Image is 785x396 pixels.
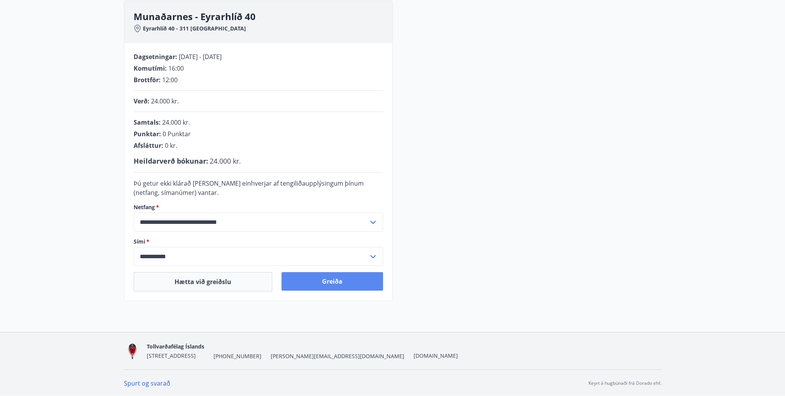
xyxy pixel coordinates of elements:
[179,52,222,61] span: [DATE] - [DATE]
[124,379,170,388] a: Spurt og svarað
[271,352,404,360] span: [PERSON_NAME][EMAIL_ADDRESS][DOMAIN_NAME]
[134,238,383,245] label: Sími
[147,343,204,350] span: Tollvarðafélag Íslands
[124,343,141,359] img: gNGvRfkBpV9U19LDnqSDIKdSC1DjkwNjNalYspOh.png
[134,141,163,150] span: Afsláttur :
[134,130,161,138] span: Punktar :
[134,64,167,73] span: Komutími :
[134,203,383,211] label: Netfang
[134,52,177,61] span: Dagsetningar :
[281,272,383,291] button: Greiða
[143,25,246,32] span: Eyrarhlíð 40 - 311 [GEOGRAPHIC_DATA]
[214,352,261,360] span: [PHONE_NUMBER]
[162,76,178,84] span: 12:00
[134,118,161,127] span: Samtals :
[168,64,184,73] span: 16:00
[163,130,191,138] span: 0 Punktar
[210,156,241,166] span: 24.000 kr.
[134,97,149,105] span: Verð :
[134,179,364,197] span: Þú getur ekki klárað [PERSON_NAME] einhverjar af tengiliðaupplýsingum þínum (netfang, símanúmer) ...
[151,97,179,105] span: 24.000 kr.
[414,352,458,359] a: [DOMAIN_NAME]
[162,118,190,127] span: 24.000 kr.
[588,380,661,387] p: Keyrt á hugbúnaði frá Dorado ehf.
[134,156,208,166] span: Heildarverð bókunar :
[134,272,272,291] button: Hætta við greiðslu
[147,352,196,359] span: [STREET_ADDRESS]
[134,76,161,84] span: Brottför :
[165,141,177,150] span: 0 kr.
[134,10,392,23] h3: Munaðarnes - Eyrarhlíð 40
